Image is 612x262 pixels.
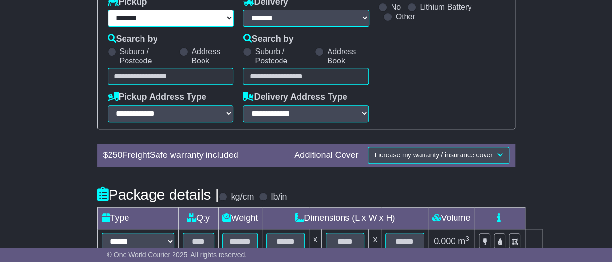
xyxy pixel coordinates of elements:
[108,92,206,103] label: Pickup Address Type
[97,186,219,202] h4: Package details |
[395,12,415,21] label: Other
[289,150,363,161] div: Additional Cover
[108,34,158,45] label: Search by
[191,47,233,65] label: Address Book
[120,47,175,65] label: Suburb / Postcode
[434,236,455,246] span: 0.000
[309,229,322,254] td: x
[243,92,347,103] label: Delivery Address Type
[374,151,492,159] span: Increase my warranty / insurance cover
[218,208,262,229] td: Weight
[178,208,218,229] td: Qty
[262,208,428,229] td: Dimensions (L x W x H)
[420,2,471,12] label: Lithium Battery
[98,150,290,161] div: $ FreightSafe warranty included
[465,235,469,242] sup: 3
[271,192,287,202] label: lb/in
[368,147,509,164] button: Increase my warranty / insurance cover
[327,47,369,65] label: Address Book
[391,2,400,12] label: No
[108,150,123,160] span: 250
[231,192,254,202] label: kg/cm
[369,229,381,254] td: x
[255,47,310,65] label: Suburb / Postcode
[243,34,293,45] label: Search by
[107,251,247,259] span: © One World Courier 2025. All rights reserved.
[97,208,178,229] td: Type
[458,236,469,246] span: m
[428,208,474,229] td: Volume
